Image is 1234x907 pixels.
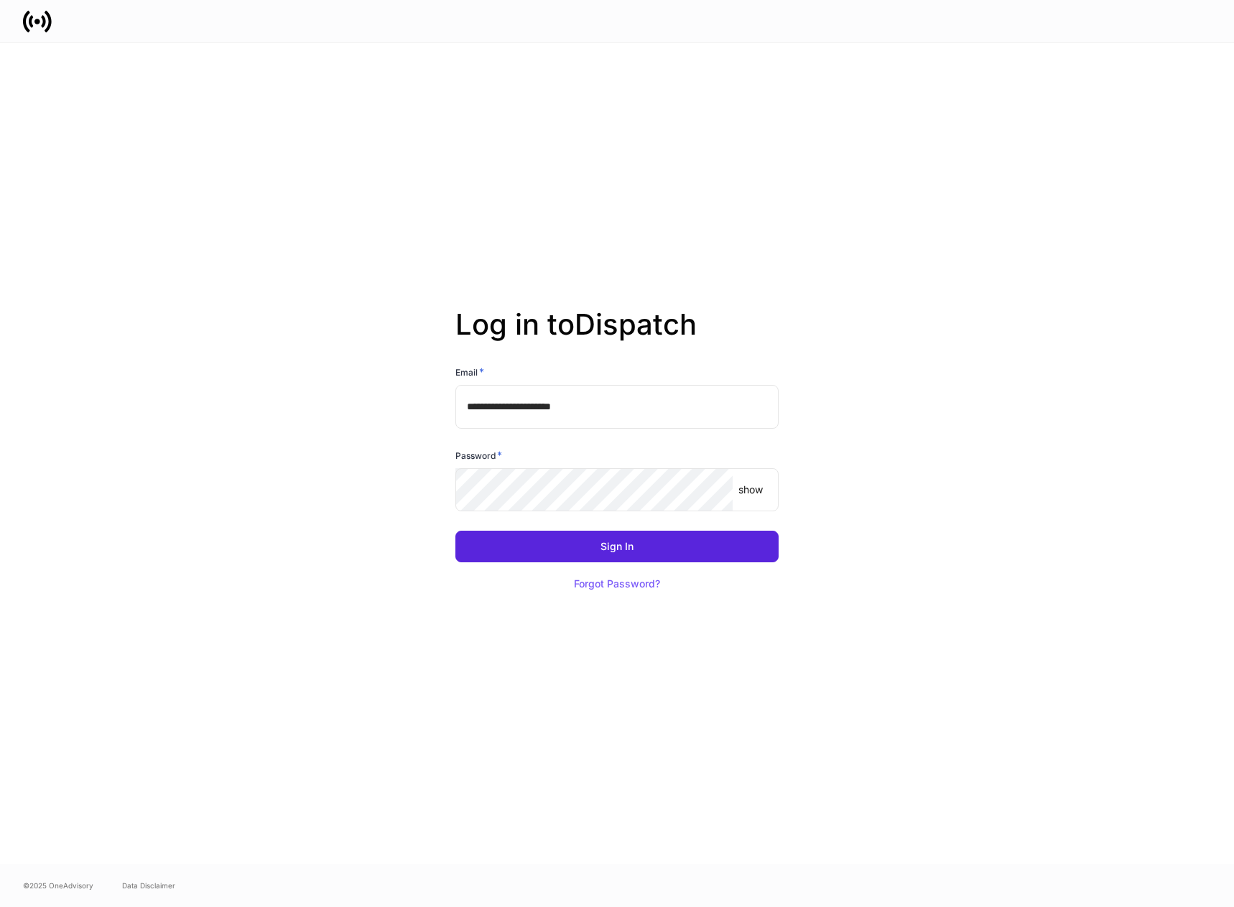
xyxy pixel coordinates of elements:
button: Forgot Password? [556,568,678,600]
button: Sign In [455,531,779,562]
div: Forgot Password? [574,579,660,589]
span: © 2025 OneAdvisory [23,880,93,891]
h2: Log in to Dispatch [455,307,779,365]
p: show [738,483,763,497]
h6: Email [455,365,484,379]
h6: Password [455,448,502,462]
a: Data Disclaimer [122,880,175,891]
div: Sign In [600,541,634,552]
